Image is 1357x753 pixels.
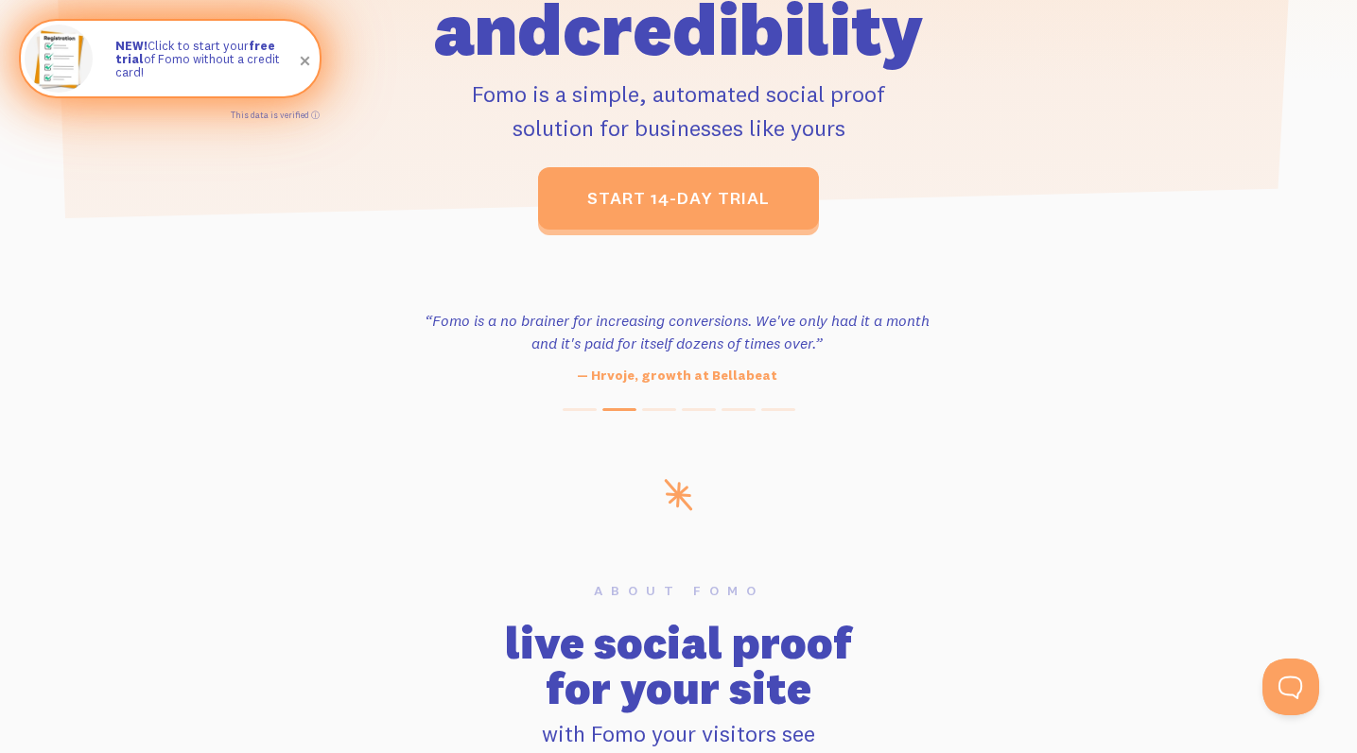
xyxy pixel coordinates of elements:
[25,25,93,93] img: Fomo
[115,38,275,66] strong: free trial
[1262,659,1319,715] iframe: Help Scout Beacon - Open
[231,110,320,120] a: This data is verified ⓘ
[115,38,148,53] strong: NEW!
[538,167,819,230] a: start 14-day trial
[419,309,935,354] h3: “Fomo is a no brainer for increasing conversions. We've only had it a month and it's paid for its...
[419,366,935,385] p: — Hrvoje, growth at Bellabeat
[241,77,1117,145] p: Fomo is a simple, automated social proof solution for businesses like yours
[115,39,301,79] p: Click to start your of Fomo without a credit card!
[151,620,1207,710] h2: live social proof for your site
[151,584,1207,597] h6: About Fomo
